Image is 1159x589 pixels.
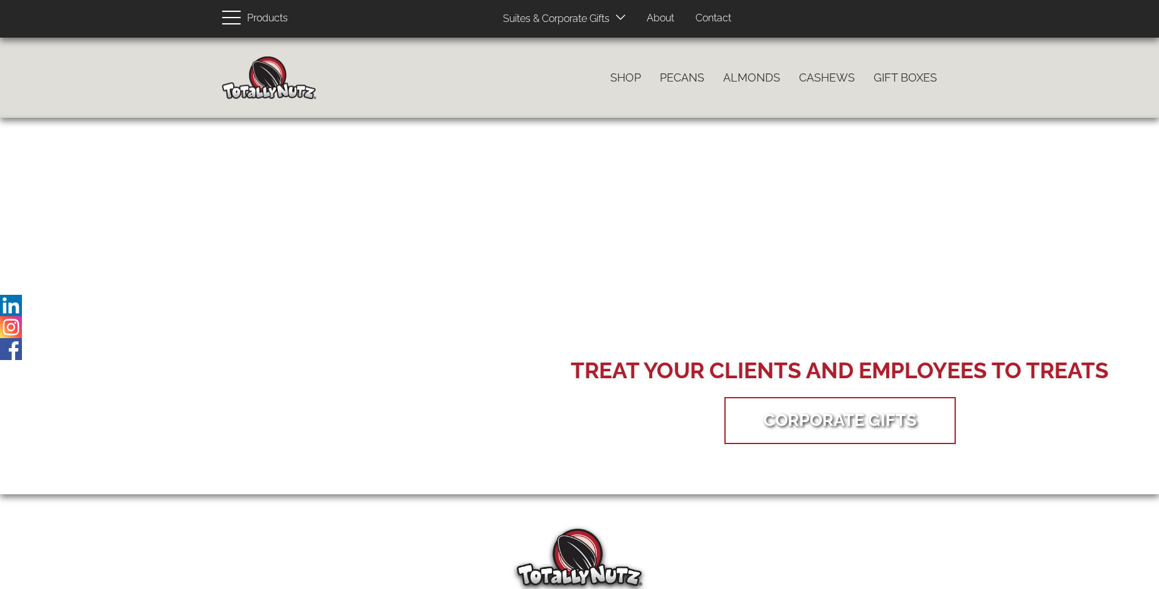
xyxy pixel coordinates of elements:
[744,400,936,440] a: Corporate Gifts
[650,65,714,91] a: Pecans
[601,65,650,91] a: Shop
[714,65,790,91] a: Almonds
[571,355,1109,386] div: Treat your Clients and Employees to Treats
[247,9,288,28] span: Products
[222,56,316,99] img: Home
[517,529,642,586] img: Totally Nutz Logo
[637,6,684,31] a: About
[686,6,741,31] a: Contact
[790,65,864,91] a: Cashews
[494,7,613,31] a: Suites & Corporate Gifts
[864,65,946,91] a: Gift Boxes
